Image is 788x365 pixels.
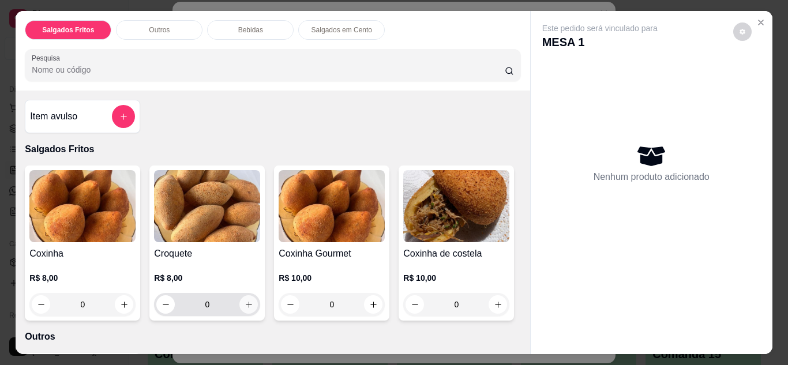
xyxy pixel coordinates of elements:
label: Pesquisa [32,53,64,63]
button: decrease-product-quantity [156,295,175,314]
p: R$ 8,00 [29,272,136,284]
p: Salgados em Cento [312,25,372,35]
button: increase-product-quantity [489,295,507,314]
p: MESA 1 [542,34,658,50]
button: decrease-product-quantity [406,295,424,314]
h4: Coxinha Gourmet [279,247,385,261]
img: product-image [279,170,385,242]
h4: Item avulso [30,110,77,123]
p: Este pedido será vinculado para [542,22,658,34]
h4: Coxinha de costela [403,247,509,261]
p: Salgados Fritos [42,25,94,35]
button: decrease-product-quantity [281,295,299,314]
img: product-image [154,170,260,242]
p: Nenhum produto adicionado [594,170,710,184]
input: Pesquisa [32,64,505,76]
p: Salgados Fritos [25,142,520,156]
p: Outros [149,25,170,35]
p: R$ 10,00 [279,272,385,284]
button: increase-product-quantity [239,295,258,314]
button: increase-product-quantity [115,295,133,314]
img: product-image [29,170,136,242]
button: Close [752,13,770,32]
p: Bebidas [238,25,263,35]
button: add-separate-item [112,105,135,128]
p: Outros [25,330,520,344]
h4: Coxinha [29,247,136,261]
h4: Croquete [154,247,260,261]
img: product-image [403,170,509,242]
button: decrease-product-quantity [733,22,752,41]
button: decrease-product-quantity [32,295,50,314]
p: R$ 8,00 [154,272,260,284]
p: R$ 10,00 [403,272,509,284]
button: increase-product-quantity [364,295,382,314]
